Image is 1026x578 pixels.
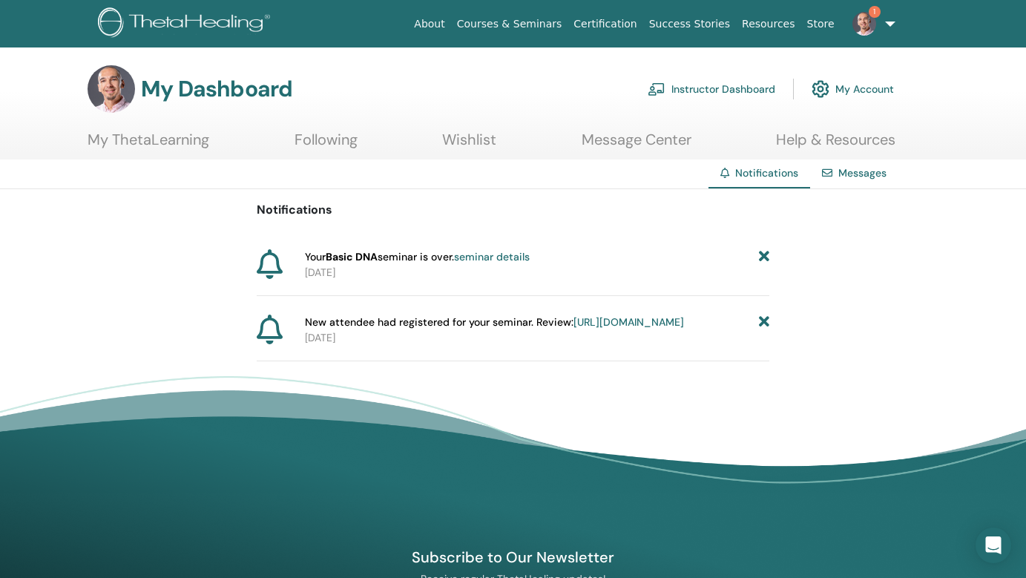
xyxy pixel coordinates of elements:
[736,10,801,38] a: Resources
[451,10,568,38] a: Courses & Seminars
[141,76,292,102] h3: My Dashboard
[735,166,798,180] span: Notifications
[801,10,841,38] a: Store
[648,73,775,105] a: Instructor Dashboard
[257,201,770,219] p: Notifications
[643,10,736,38] a: Success Stories
[408,10,450,38] a: About
[454,250,530,263] a: seminar details
[98,7,275,41] img: logo.png
[442,131,496,160] a: Wishlist
[305,330,769,346] p: [DATE]
[326,250,378,263] strong: Basic DNA
[582,131,691,160] a: Message Center
[88,131,209,160] a: My ThetaLearning
[852,12,876,36] img: default.jpg
[976,528,1011,563] div: Open Intercom Messenger
[305,249,530,265] span: Your seminar is over.
[776,131,895,160] a: Help & Resources
[342,548,685,567] h4: Subscribe to Our Newsletter
[305,315,684,330] span: New attendee had registered for your seminar. Review:
[838,166,887,180] a: Messages
[812,73,894,105] a: My Account
[573,315,684,329] a: [URL][DOMAIN_NAME]
[88,65,135,113] img: default.jpg
[295,131,358,160] a: Following
[305,265,769,280] p: [DATE]
[812,76,829,102] img: cog.svg
[568,10,642,38] a: Certification
[869,6,881,18] span: 1
[648,82,665,96] img: chalkboard-teacher.svg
